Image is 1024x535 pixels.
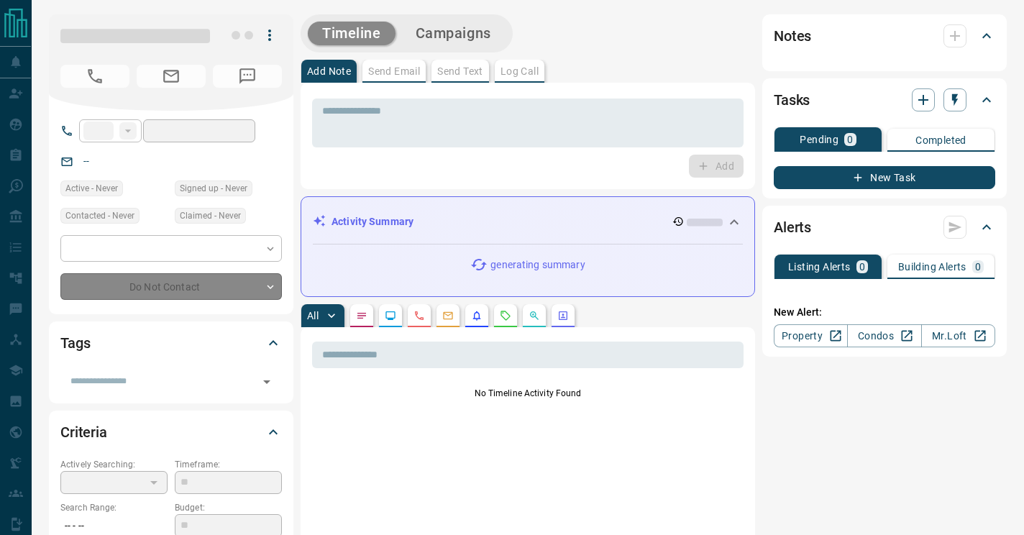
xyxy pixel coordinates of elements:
[385,310,396,321] svg: Lead Browsing Activity
[60,415,282,449] div: Criteria
[60,331,90,355] h2: Tags
[401,22,506,45] button: Campaigns
[847,134,853,145] p: 0
[180,181,247,196] span: Signed up - Never
[774,216,811,239] h2: Alerts
[471,310,483,321] svg: Listing Alerts
[60,65,129,88] span: No Number
[975,262,981,272] p: 0
[774,83,995,117] div: Tasks
[83,155,89,167] a: --
[60,458,168,471] p: Actively Searching:
[774,88,810,111] h2: Tasks
[312,387,744,400] p: No Timeline Activity Found
[60,501,168,514] p: Search Range:
[137,65,206,88] span: No Email
[213,65,282,88] span: No Number
[180,209,241,223] span: Claimed - Never
[774,210,995,244] div: Alerts
[774,24,811,47] h2: Notes
[921,324,995,347] a: Mr.Loft
[788,262,851,272] p: Listing Alerts
[774,324,848,347] a: Property
[332,214,413,229] p: Activity Summary
[800,134,838,145] p: Pending
[442,310,454,321] svg: Emails
[175,458,282,471] p: Timeframe:
[307,311,319,321] p: All
[60,273,282,300] div: Do Not Contact
[490,257,585,273] p: generating summary
[356,310,367,321] svg: Notes
[307,66,351,76] p: Add Note
[175,501,282,514] p: Budget:
[529,310,540,321] svg: Opportunities
[915,135,966,145] p: Completed
[308,22,396,45] button: Timeline
[500,310,511,321] svg: Requests
[60,421,107,444] h2: Criteria
[774,166,995,189] button: New Task
[257,372,277,392] button: Open
[774,19,995,53] div: Notes
[65,209,134,223] span: Contacted - Never
[60,326,282,360] div: Tags
[313,209,743,235] div: Activity Summary
[774,305,995,320] p: New Alert:
[847,324,921,347] a: Condos
[413,310,425,321] svg: Calls
[898,262,966,272] p: Building Alerts
[859,262,865,272] p: 0
[65,181,118,196] span: Active - Never
[557,310,569,321] svg: Agent Actions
